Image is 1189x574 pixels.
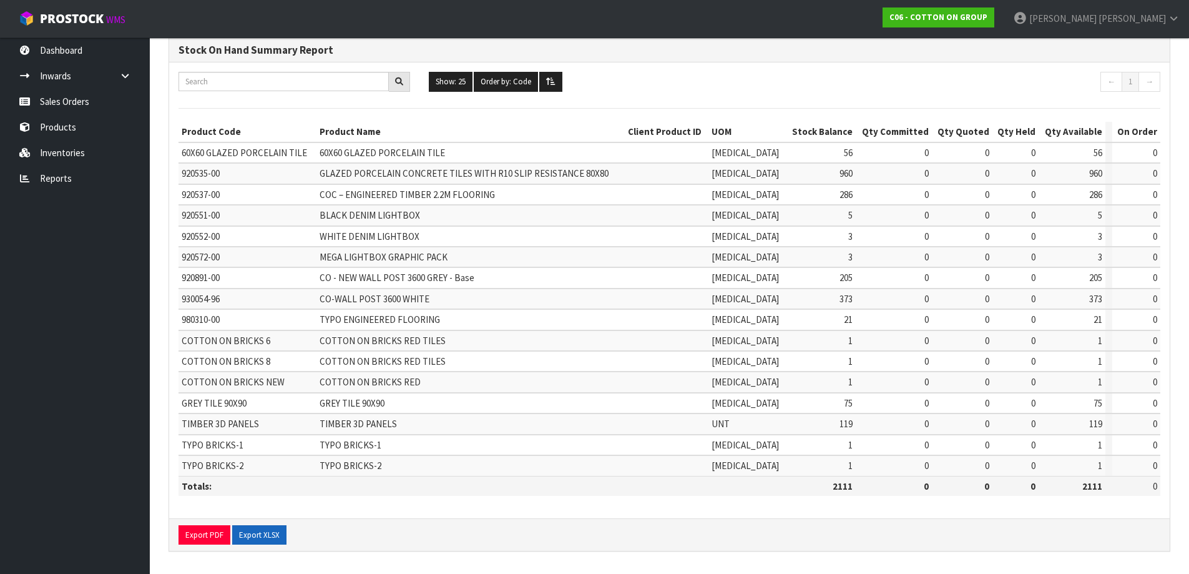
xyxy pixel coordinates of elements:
span: 980310-00 [182,314,220,325]
span: COTTON ON BRICKS RED [320,376,421,388]
span: 0 [1153,376,1157,388]
small: WMS [106,14,125,26]
span: 21 [1094,314,1102,325]
span: 0 [924,251,929,263]
span: TYPO BRICKS-1 [182,439,243,451]
input: Search [179,72,389,91]
span: 0 [1031,418,1035,430]
strong: 0 [984,480,989,492]
span: 1 [848,439,853,451]
th: On Order [1112,122,1160,142]
span: 0 [1153,167,1157,179]
span: COTTON ON BRICKS RED TILES [320,335,446,347]
span: 920552-00 [182,230,220,242]
span: [MEDICAL_DATA] [712,397,779,409]
span: 0 [985,230,989,242]
span: TYPO BRICKS-1 [320,439,381,451]
span: UNT [712,418,730,430]
span: 0 [1153,293,1157,305]
span: 0 [924,355,929,367]
span: 920535-00 [182,167,220,179]
span: 373 [839,293,853,305]
span: [MEDICAL_DATA] [712,439,779,451]
span: [MEDICAL_DATA] [712,209,779,221]
button: Export PDF [179,525,230,545]
span: 3 [1098,251,1102,263]
span: 60X60 GLAZED PORCELAIN TILE [182,147,307,159]
span: 0 [1153,189,1157,200]
span: [PERSON_NAME] [1098,12,1166,24]
a: 1 [1122,72,1139,92]
span: 205 [839,272,853,284]
span: GREY TILE 90X90 [182,397,247,409]
span: 0 [924,314,929,325]
span: 0 [1031,355,1035,367]
span: 0 [1031,167,1035,179]
span: TYPO BRICKS-2 [320,460,381,472]
span: 0 [924,293,929,305]
span: 0 [924,439,929,451]
span: [PERSON_NAME] [1029,12,1097,24]
span: 0 [1153,439,1157,451]
span: [MEDICAL_DATA] [712,147,779,159]
span: 920537-00 [182,189,220,200]
span: CO - NEW WALL POST 3600 GREY - Base [320,272,474,284]
button: Order by: Code [474,72,538,92]
span: 119 [839,418,853,430]
span: 0 [985,314,989,325]
span: 56 [844,147,853,159]
span: 0 [1031,189,1035,200]
span: 0 [1153,251,1157,263]
th: Product Code [179,122,316,142]
span: 0 [985,209,989,221]
span: 960 [1089,167,1102,179]
span: 1 [1098,355,1102,367]
span: 0 [924,272,929,284]
a: ← [1100,72,1122,92]
span: 0 [985,293,989,305]
span: 1 [1098,460,1102,472]
span: 920572-00 [182,251,220,263]
span: 373 [1089,293,1102,305]
span: TYPO BRICKS-2 [182,460,243,472]
span: 0 [985,251,989,263]
th: Stock Balance [786,122,856,142]
span: 0 [1153,397,1157,409]
span: [MEDICAL_DATA] [712,335,779,347]
span: 920551-00 [182,209,220,221]
span: MEGA LIGHTBOX GRAPHIC PACK [320,251,448,263]
span: 0 [1153,355,1157,367]
th: Client Product ID [625,122,708,142]
span: 0 [1031,147,1035,159]
th: Qty Quoted [932,122,992,142]
span: TIMBER 3D PANELS [320,418,397,430]
span: 0 [1153,418,1157,430]
span: 0 [1031,460,1035,472]
span: 0 [1153,209,1157,221]
span: 5 [1098,209,1102,221]
span: 0 [985,147,989,159]
span: 0 [985,376,989,388]
span: 3 [848,251,853,263]
span: WHITE DENIM LIGHTBOX [320,230,419,242]
span: 5 [848,209,853,221]
span: COTTON ON BRICKS RED TILES [320,355,446,367]
span: 0 [1153,480,1157,492]
span: 0 [985,189,989,200]
span: 1 [848,376,853,388]
span: 3 [1098,230,1102,242]
th: Qty Committed [856,122,932,142]
span: [MEDICAL_DATA] [712,230,779,242]
span: 0 [1153,314,1157,325]
span: GREY TILE 90X90 [320,397,384,409]
span: 286 [839,189,853,200]
strong: 2111 [833,480,853,492]
span: 205 [1089,272,1102,284]
span: 0 [1031,209,1035,221]
span: 0 [1153,230,1157,242]
span: 0 [1153,147,1157,159]
span: 0 [985,355,989,367]
span: [MEDICAL_DATA] [712,293,779,305]
span: ProStock [40,11,104,27]
span: 0 [1031,376,1035,388]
